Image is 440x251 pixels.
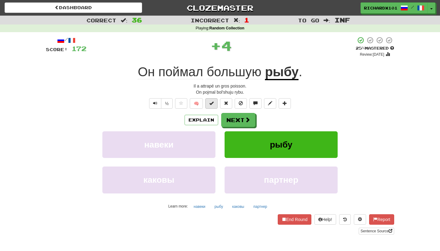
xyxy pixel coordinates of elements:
u: рыбу [265,65,299,80]
a: Dashboard [5,2,142,13]
button: Favorite sentence (alt+f) [175,98,187,109]
button: Explain [185,115,218,125]
a: Clozemaster [151,2,289,13]
span: 4 [221,38,232,53]
button: Set this sentence to 100% Mastered (alt+m) [205,98,218,109]
span: : [121,18,127,23]
div: / [46,36,86,44]
a: Sentence Source [359,228,394,234]
button: навеки [190,202,209,211]
span: поймал [158,65,203,79]
span: . [299,65,302,79]
span: / [411,5,414,9]
button: 🧠 [190,98,203,109]
button: ½ [161,98,173,109]
span: каковы [143,175,174,185]
button: Help! [314,214,336,225]
strong: Random Collection [209,26,244,30]
small: Learn more: [168,204,188,208]
span: 36 [132,16,142,24]
span: Он [138,65,155,79]
div: Mastered [356,46,394,51]
span: Incorrect [191,17,229,23]
button: рыбу [211,202,226,211]
button: Round history (alt+y) [339,214,351,225]
span: 172 [71,45,86,52]
span: : [324,18,330,23]
span: 1 [244,16,249,24]
button: каковы [229,202,248,211]
button: каковы [102,167,215,193]
button: навеки [102,131,215,158]
div: Text-to-speech controls [148,98,173,109]
button: Report [369,214,394,225]
span: Score: [46,47,68,52]
button: партнер [250,202,270,211]
div: Il a attrapé un gros poisson. [46,83,394,89]
span: To go [298,17,319,23]
span: RichardX101 [364,5,398,11]
span: рыбу [270,140,292,149]
button: Ignore sentence (alt+i) [235,98,247,109]
button: End Round [278,214,311,225]
span: Inf [335,16,350,24]
small: Review: [DATE] [360,52,384,57]
span: большую [207,65,261,79]
span: партнер [264,175,299,185]
span: + [211,36,221,55]
a: RichardX101 / [361,2,428,13]
button: рыбу [225,131,338,158]
button: партнер [225,167,338,193]
button: Next [221,113,255,127]
button: Play sentence audio (ctl+space) [149,98,161,109]
span: : [233,18,240,23]
button: Add to collection (alt+a) [279,98,291,109]
span: навеки [144,140,174,149]
span: 25 % [356,46,365,51]
div: On pojmal bol'shuju rybu. [46,89,394,95]
span: Correct [86,17,116,23]
button: Discuss sentence (alt+u) [249,98,262,109]
button: Edit sentence (alt+d) [264,98,276,109]
button: Reset to 0% Mastered (alt+r) [220,98,232,109]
